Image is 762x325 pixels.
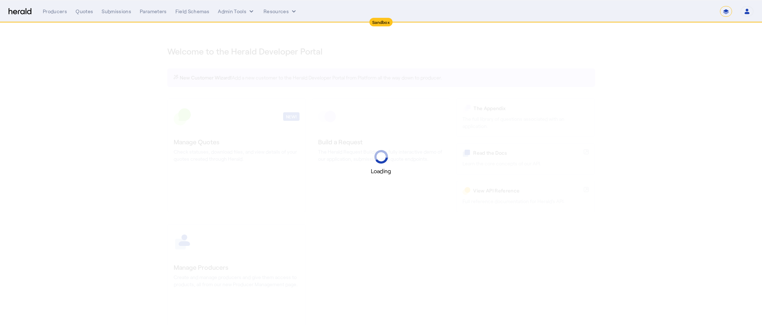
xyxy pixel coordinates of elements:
[369,18,393,26] div: Sandbox
[76,8,93,15] div: Quotes
[218,8,255,15] button: internal dropdown menu
[9,8,31,15] img: Herald Logo
[102,8,131,15] div: Submissions
[43,8,67,15] div: Producers
[175,8,210,15] div: Field Schemas
[264,8,297,15] button: Resources dropdown menu
[140,8,167,15] div: Parameters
